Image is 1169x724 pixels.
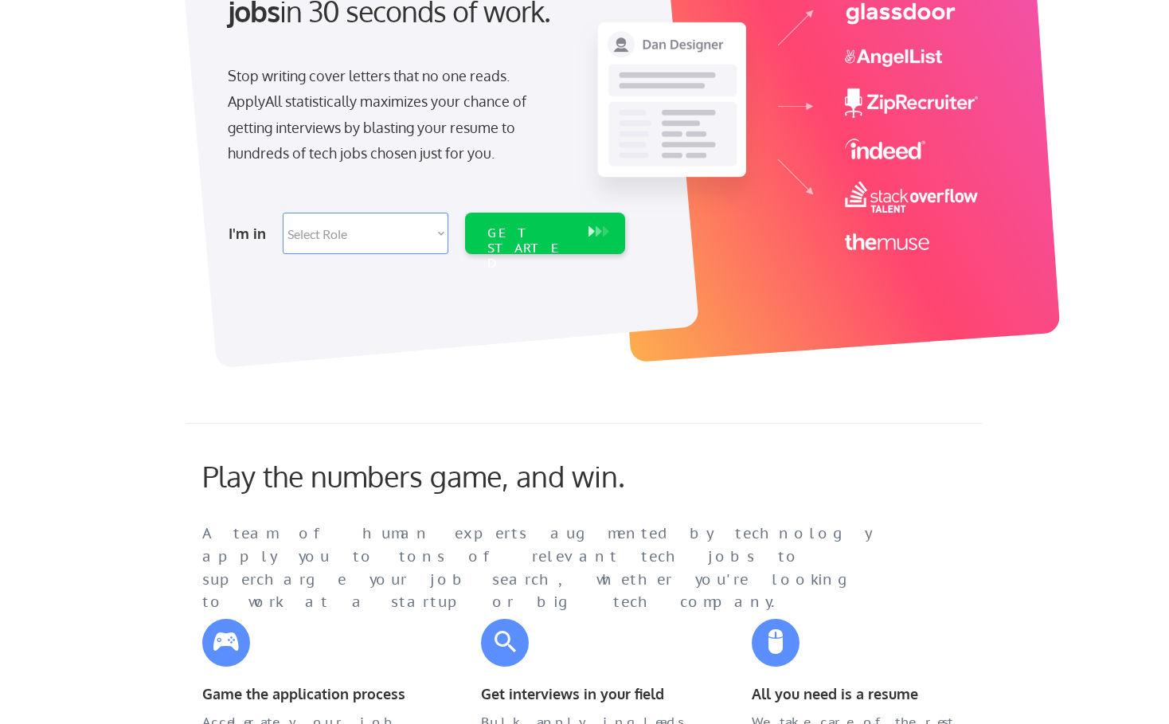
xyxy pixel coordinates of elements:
[229,221,273,246] div: I'm in
[202,683,417,706] div: Game the application process
[202,459,696,493] div: Play the numbers game, and win.
[481,683,696,706] div: Get interviews in your field
[202,522,903,614] div: A team of human experts augmented by technology apply you to tons of relevant tech jobs to superc...
[228,63,555,166] div: Stop writing cover letters that no one reads. ApplyAll statistically maximizes your chance of get...
[487,225,573,272] div: GET STARTED
[752,683,967,706] div: All you need is a resume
